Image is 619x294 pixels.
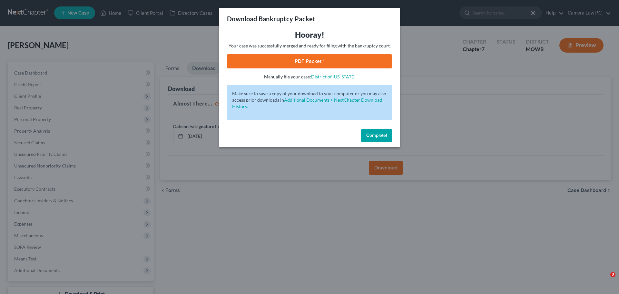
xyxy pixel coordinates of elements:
[227,14,315,23] h3: Download Bankruptcy Packet
[227,54,392,68] a: PDF Packet 1
[227,30,392,40] h3: Hooray!
[311,74,355,79] a: District of [US_STATE]
[361,129,392,142] button: Complete!
[610,272,615,277] span: 3
[232,97,382,109] a: Additional Documents > NextChapter Download History.
[366,133,387,138] span: Complete!
[597,272,613,288] iframe: Intercom live chat
[227,74,392,80] p: Manually file your case:
[232,90,387,110] p: Make sure to save a copy of your download to your computer or you may also access prior downloads in
[227,43,392,49] p: Your case was successfully merged and ready for filing with the bankruptcy court.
